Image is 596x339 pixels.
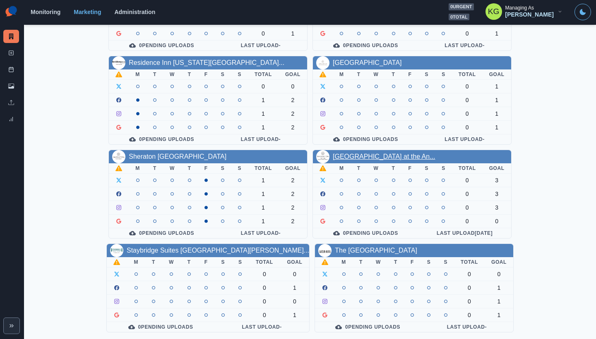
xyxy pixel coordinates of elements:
[214,163,231,174] th: S
[369,257,387,267] th: W
[351,69,367,80] th: T
[316,150,329,163] img: 144710472240328
[335,257,353,267] th: M
[287,298,303,305] div: 0
[255,298,274,305] div: 0
[129,59,284,66] a: Residence Inn [US_STATE][GEOGRAPHIC_DATA]...
[418,163,435,174] th: S
[333,69,351,80] th: M
[459,83,476,90] div: 0
[425,230,505,236] div: Last Upload [DATE]
[335,247,417,254] a: The [GEOGRAPHIC_DATA]
[115,230,208,236] div: 0 Pending Uploads
[287,284,303,291] div: 1
[459,97,476,103] div: 0
[279,69,307,80] th: Goal
[285,218,300,224] div: 2
[145,257,162,267] th: T
[427,324,507,330] div: Last Upload -
[198,69,214,80] th: F
[3,318,20,334] button: Expand
[110,244,123,257] img: 1424711227553869
[280,257,310,267] th: Goal
[255,124,272,131] div: 1
[421,257,437,267] th: S
[285,124,300,131] div: 2
[489,124,505,131] div: 1
[129,153,226,160] a: Sheraton [GEOGRAPHIC_DATA]
[287,312,303,318] div: 1
[147,69,163,80] th: T
[231,69,248,80] th: S
[489,30,505,37] div: 1
[112,150,125,163] img: 137467926284276
[425,136,505,143] div: Last Upload -
[505,5,534,11] div: Managing As
[285,204,300,211] div: 2
[437,257,454,267] th: S
[255,271,274,277] div: 0
[147,163,163,174] th: T
[115,42,208,49] div: 0 Pending Uploads
[285,110,300,117] div: 2
[483,163,511,174] th: Goal
[449,14,469,21] span: 0 total
[489,97,505,103] div: 1
[285,83,300,90] div: 0
[112,56,125,69] img: 1506159289604456
[353,257,369,267] th: T
[255,204,272,211] div: 1
[255,110,272,117] div: 1
[491,312,507,318] div: 1
[3,63,19,76] a: Post Schedule
[489,204,505,211] div: 3
[255,284,274,291] div: 0
[402,69,418,80] th: F
[255,218,272,224] div: 1
[285,97,300,103] div: 2
[367,163,385,174] th: W
[287,271,303,277] div: 0
[181,163,198,174] th: T
[459,124,476,131] div: 0
[214,257,232,267] th: S
[459,191,476,197] div: 0
[114,9,155,15] a: Administration
[489,218,505,224] div: 0
[316,56,329,69] img: 119611784774077
[285,191,300,197] div: 2
[3,79,19,93] a: Media Library
[3,46,19,60] a: New Post
[574,4,591,20] button: Toggle Mode
[491,284,507,291] div: 1
[320,136,412,143] div: 0 Pending Uploads
[491,271,507,277] div: 0
[449,3,474,10] span: 0 urgent
[387,257,404,267] th: T
[489,83,505,90] div: 1
[320,230,412,236] div: 0 Pending Uploads
[459,218,476,224] div: 0
[491,298,507,305] div: 1
[418,69,435,80] th: S
[318,244,332,257] img: 374817905717244
[333,59,402,66] a: [GEOGRAPHIC_DATA]
[255,97,272,103] div: 1
[248,69,279,80] th: Total
[232,257,249,267] th: S
[454,257,485,267] th: Total
[181,69,198,80] th: T
[461,298,478,305] div: 0
[489,110,505,117] div: 1
[197,257,214,267] th: F
[333,163,351,174] th: M
[459,177,476,184] div: 0
[385,163,402,174] th: T
[459,110,476,117] div: 0
[255,83,272,90] div: 0
[489,177,505,184] div: 3
[452,69,483,80] th: Total
[127,247,309,254] a: Staybridge Suites [GEOGRAPHIC_DATA][PERSON_NAME]...
[459,204,476,211] div: 0
[489,191,505,197] div: 3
